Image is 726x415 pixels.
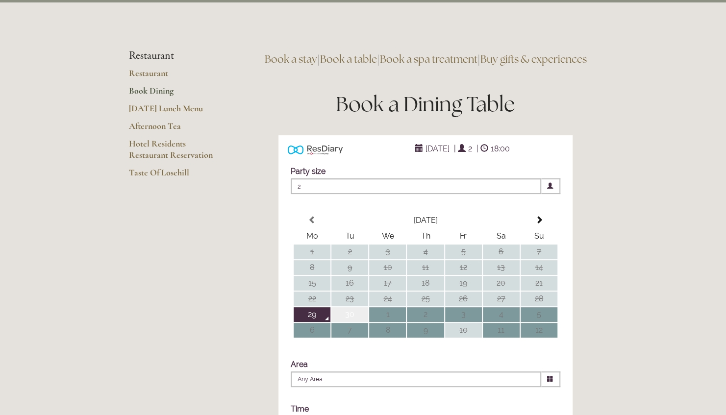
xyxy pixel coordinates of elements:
th: Su [521,229,557,244]
td: 17 [369,276,406,291]
td: 18 [407,276,444,291]
li: Restaurant [129,49,223,62]
a: [DATE] Lunch Menu [129,103,223,121]
span: | [476,144,478,153]
th: Mo [294,229,330,244]
td: 3 [445,307,482,322]
th: Select Month [331,213,520,228]
td: 29 [294,307,330,322]
a: Taste Of Losehill [129,167,223,185]
td: 11 [407,260,444,275]
label: Time [291,404,309,414]
img: Powered by ResDiary [288,143,343,157]
span: 2 [291,178,541,194]
td: 30 [331,307,368,322]
td: 22 [294,292,330,306]
th: Th [407,229,444,244]
th: Sa [483,229,520,244]
a: Book a table [320,52,377,66]
span: 2 [466,142,475,156]
a: Restaurant [129,68,223,85]
td: 10 [445,323,482,338]
td: 5 [445,244,482,259]
td: 10 [369,260,406,275]
label: Party size [291,167,325,176]
td: 23 [331,292,368,306]
a: Book a spa treatment [380,52,477,66]
td: 12 [521,323,557,338]
td: 4 [407,244,444,259]
th: Fr [445,229,482,244]
th: Tu [331,229,368,244]
td: 9 [331,260,368,275]
td: 2 [407,307,444,322]
td: 2 [331,244,368,259]
td: 6 [483,244,520,259]
td: 26 [445,292,482,306]
td: 5 [521,307,557,322]
a: Book a stay [265,52,317,66]
td: 6 [294,323,330,338]
td: 7 [331,323,368,338]
td: 19 [445,276,482,291]
td: 28 [521,292,557,306]
td: 27 [483,292,520,306]
td: 1 [294,244,330,259]
td: 8 [294,260,330,275]
td: 1 [369,307,406,322]
span: Next Month [535,216,543,224]
td: 13 [483,260,520,275]
a: Hotel Residents Restaurant Reservation [129,138,223,167]
td: 12 [445,260,482,275]
th: We [369,229,406,244]
td: 15 [294,276,330,291]
label: Area [291,360,308,369]
span: [DATE] [423,142,452,156]
h3: | | | [254,49,598,69]
td: 11 [483,323,520,338]
td: 8 [369,323,406,338]
td: 3 [369,244,406,259]
td: 14 [521,260,557,275]
td: 9 [407,323,444,338]
h1: Book a Dining Table [254,90,598,119]
a: Afternoon Tea [129,121,223,138]
td: 24 [369,292,406,306]
span: 18:00 [488,142,512,156]
td: 20 [483,276,520,291]
span: Previous Month [308,216,316,224]
span: | [454,144,456,153]
a: Buy gifts & experiences [480,52,587,66]
td: 25 [407,292,444,306]
td: 21 [521,276,557,291]
td: 4 [483,307,520,322]
td: 16 [331,276,368,291]
td: 7 [521,244,557,259]
a: Book Dining [129,85,223,103]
